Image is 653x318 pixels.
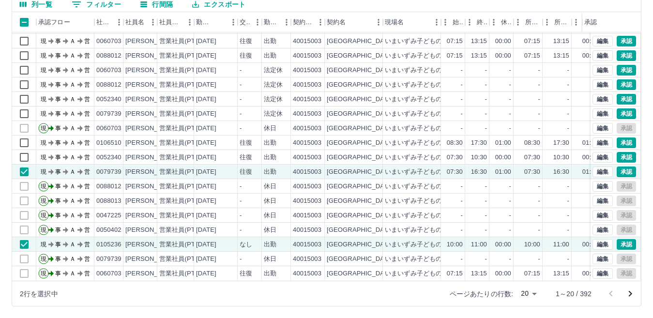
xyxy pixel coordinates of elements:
[264,167,276,177] div: 出勤
[453,12,463,32] div: 始業
[592,210,613,221] button: 編集
[194,12,238,32] div: 勤務日
[84,96,90,103] text: 営
[159,197,210,206] div: 営業社員(PT契約)
[159,167,210,177] div: 営業社員(PT契約)
[592,137,613,148] button: 編集
[385,124,449,133] div: いまいずみ子どもの家
[553,51,569,61] div: 13:15
[584,12,597,32] div: 承認
[471,153,487,162] div: 10:30
[41,67,46,74] text: 現
[157,12,194,32] div: 社員区分
[327,12,346,32] div: 契約名
[582,153,598,162] div: 00:00
[447,167,463,177] div: 07:30
[55,139,61,146] text: 事
[125,167,178,177] div: [PERSON_NAME]
[447,138,463,148] div: 08:30
[159,109,210,119] div: 営業社員(PT契約)
[240,95,242,104] div: -
[84,125,90,132] text: 営
[567,197,569,206] div: -
[70,139,76,146] text: Ａ
[84,197,90,204] text: 営
[55,197,61,204] text: 事
[96,37,121,46] div: 0060703
[592,225,613,235] button: 編集
[592,79,613,90] button: 編集
[461,109,463,119] div: -
[41,38,46,45] text: 現
[159,80,210,90] div: 営業社員(PT契約)
[553,153,569,162] div: 10:30
[279,15,294,30] button: メニュー
[538,95,540,104] div: -
[617,137,636,148] button: 承認
[327,182,394,191] div: [GEOGRAPHIC_DATA]
[313,15,328,30] button: メニュー
[196,138,216,148] div: [DATE]
[238,12,262,32] div: 交通費
[385,197,449,206] div: いまいずみ子どもの家
[240,51,252,61] div: 往復
[371,15,386,30] button: メニュー
[240,66,242,75] div: -
[327,80,394,90] div: [GEOGRAPHIC_DATA]
[485,197,487,206] div: -
[524,51,540,61] div: 07:15
[567,109,569,119] div: -
[509,80,511,90] div: -
[509,124,511,133] div: -
[538,80,540,90] div: -
[55,154,61,161] text: 事
[84,139,90,146] text: 営
[461,197,463,206] div: -
[617,94,636,105] button: 承認
[196,211,216,220] div: [DATE]
[159,124,210,133] div: 営業社員(PT契約)
[84,81,90,88] text: 営
[264,66,283,75] div: 法定休
[125,51,178,61] div: [PERSON_NAME]
[146,15,160,30] button: メニュー
[293,153,321,162] div: 40015003
[196,80,216,90] div: [DATE]
[327,153,394,162] div: [GEOGRAPHIC_DATA]
[264,109,283,119] div: 法定休
[159,51,210,61] div: 営業社員(PT契約)
[617,108,636,119] button: 承認
[327,167,394,177] div: [GEOGRAPHIC_DATA]
[524,153,540,162] div: 07:30
[240,138,252,148] div: 往復
[264,138,276,148] div: 出勤
[553,37,569,46] div: 13:15
[582,12,633,32] div: 承認
[125,211,178,220] div: [PERSON_NAME]
[264,182,276,191] div: 休日
[70,125,76,132] text: Ａ
[592,65,613,76] button: 編集
[264,153,276,162] div: 出勤
[495,51,511,61] div: 00:00
[553,167,569,177] div: 16:30
[485,109,487,119] div: -
[291,12,325,32] div: 契約コード
[524,37,540,46] div: 07:15
[385,153,449,162] div: いまいずみ子どもの家
[264,197,276,206] div: 休日
[123,12,157,32] div: 社員名
[471,138,487,148] div: 17:30
[582,51,598,61] div: 00:00
[509,95,511,104] div: -
[538,109,540,119] div: -
[485,182,487,191] div: -
[495,167,511,177] div: 01:00
[293,51,321,61] div: 40015003
[327,124,394,133] div: [GEOGRAPHIC_DATA]
[159,138,210,148] div: 営業社員(PT契約)
[617,79,636,90] button: 承認
[592,50,613,61] button: 編集
[240,197,242,206] div: -
[385,66,449,75] div: いまいずみ子どもの家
